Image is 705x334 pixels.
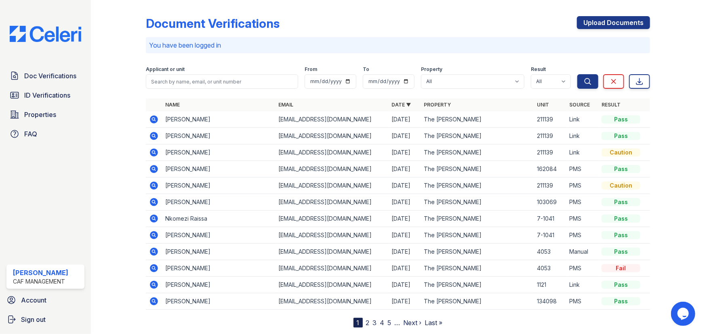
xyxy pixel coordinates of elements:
td: 103069 [534,194,566,211]
p: You have been logged in [149,40,647,50]
a: 5 [388,319,391,327]
td: [DATE] [388,211,421,227]
div: Pass [602,165,640,173]
div: Pass [602,198,640,206]
td: [DATE] [388,144,421,161]
td: [DATE] [388,293,421,310]
td: The [PERSON_NAME] [421,144,534,161]
input: Search by name, email, or unit number [146,74,298,89]
span: Properties [24,110,56,119]
td: [DATE] [388,177,421,194]
td: 1121 [534,277,566,293]
td: [EMAIL_ADDRESS][DOMAIN_NAME] [275,144,388,161]
td: The [PERSON_NAME] [421,177,534,194]
td: [PERSON_NAME] [162,128,275,144]
div: Caution [602,148,640,157]
td: 7-1041 [534,227,566,244]
td: 134098 [534,293,566,310]
td: [EMAIL_ADDRESS][DOMAIN_NAME] [275,244,388,260]
td: [EMAIL_ADDRESS][DOMAIN_NAME] [275,111,388,128]
iframe: chat widget [671,302,697,326]
a: Result [602,102,621,108]
div: Pass [602,248,640,256]
a: 4 [380,319,385,327]
td: [EMAIL_ADDRESS][DOMAIN_NAME] [275,194,388,211]
td: The [PERSON_NAME] [421,293,534,310]
td: [DATE] [388,227,421,244]
div: [PERSON_NAME] [13,268,68,278]
label: From [305,66,317,73]
td: Link [566,111,598,128]
a: Properties [6,106,84,123]
td: PMS [566,161,598,177]
a: 2 [366,319,370,327]
td: PMS [566,177,598,194]
img: CE_Logo_Blue-a8612792a0a2168367f1c8372b55b34899dd931a85d93a1a3d3e32e68fde9ad4.png [3,26,88,42]
span: Sign out [21,315,46,324]
a: Email [278,102,293,108]
td: Manual [566,244,598,260]
td: [DATE] [388,277,421,293]
div: Pass [602,215,640,223]
div: 1 [354,318,363,328]
td: PMS [566,194,598,211]
a: ID Verifications [6,87,84,103]
span: ID Verifications [24,90,70,100]
td: 211139 [534,177,566,194]
a: Name [165,102,180,108]
td: [EMAIL_ADDRESS][DOMAIN_NAME] [275,277,388,293]
label: Property [421,66,442,73]
div: Pass [602,132,640,140]
td: [EMAIL_ADDRESS][DOMAIN_NAME] [275,128,388,144]
td: 211139 [534,128,566,144]
td: 7-1041 [534,211,566,227]
div: CAF Management [13,278,68,286]
td: [PERSON_NAME] [162,260,275,277]
td: [PERSON_NAME] [162,111,275,128]
td: [EMAIL_ADDRESS][DOMAIN_NAME] [275,211,388,227]
td: [PERSON_NAME] [162,293,275,310]
span: Doc Verifications [24,71,76,81]
div: Pass [602,231,640,239]
td: 211139 [534,111,566,128]
div: Document Verifications [146,16,280,31]
span: Account [21,295,46,305]
a: Account [3,292,88,308]
td: [DATE] [388,161,421,177]
td: [PERSON_NAME] [162,161,275,177]
span: FAQ [24,129,37,139]
td: [EMAIL_ADDRESS][DOMAIN_NAME] [275,161,388,177]
td: [EMAIL_ADDRESS][DOMAIN_NAME] [275,260,388,277]
td: [EMAIL_ADDRESS][DOMAIN_NAME] [275,293,388,310]
a: Doc Verifications [6,68,84,84]
td: The [PERSON_NAME] [421,260,534,277]
a: Date ▼ [391,102,411,108]
td: [EMAIL_ADDRESS][DOMAIN_NAME] [275,227,388,244]
td: [PERSON_NAME] [162,194,275,211]
div: Pass [602,115,640,123]
td: [PERSON_NAME] [162,177,275,194]
td: [DATE] [388,128,421,144]
td: 4053 [534,260,566,277]
td: PMS [566,260,598,277]
a: Unit [537,102,549,108]
a: Last » [425,319,443,327]
label: Result [531,66,546,73]
span: … [395,318,400,328]
td: The [PERSON_NAME] [421,194,534,211]
a: Sign out [3,311,88,328]
td: Nkomezi Raissa [162,211,275,227]
a: Upload Documents [577,16,650,29]
a: 3 [373,319,377,327]
a: Source [569,102,590,108]
td: [PERSON_NAME] [162,244,275,260]
div: Pass [602,281,640,289]
td: The [PERSON_NAME] [421,211,534,227]
td: [EMAIL_ADDRESS][DOMAIN_NAME] [275,177,388,194]
td: [DATE] [388,111,421,128]
a: Next › [404,319,422,327]
td: Link [566,144,598,161]
div: Caution [602,182,640,190]
label: To [363,66,369,73]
